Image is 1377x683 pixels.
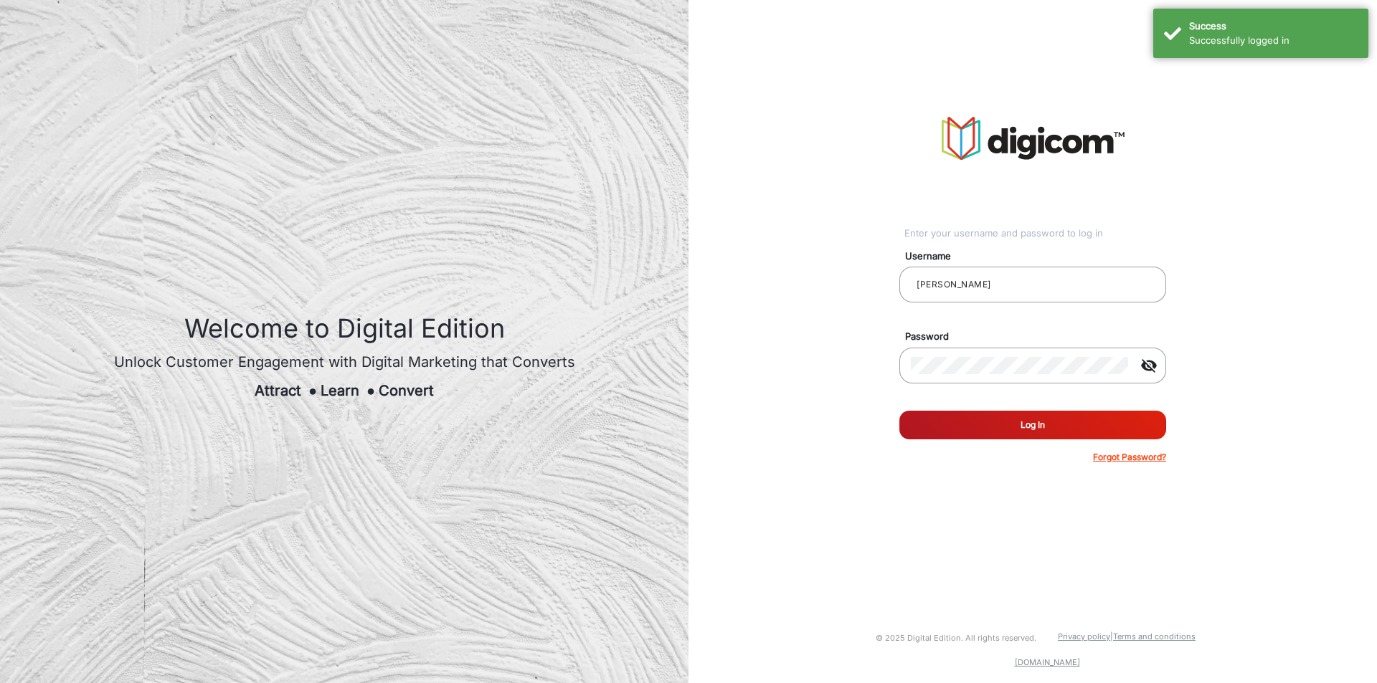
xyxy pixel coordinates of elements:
img: vmg-logo [942,117,1125,160]
h1: Welcome to Digital Edition [114,313,575,344]
span: ● [366,382,375,399]
div: Successfully logged in [1189,34,1358,48]
div: Success [1189,19,1358,34]
p: Forgot Password? [1093,451,1166,464]
mat-label: Username [894,249,1183,264]
button: Log In [899,411,1166,439]
div: Unlock Customer Engagement with Digital Marketing that Converts [114,351,575,373]
div: Enter your username and password to log in [904,226,1166,241]
input: Your username [911,276,1155,293]
mat-icon: visibility_off [1132,357,1166,374]
small: © 2025 Digital Edition. All rights reserved. [876,633,1036,643]
mat-label: Password [894,330,1183,344]
a: | [1110,631,1113,641]
a: Terms and conditions [1113,631,1196,641]
div: Attract Learn Convert [114,380,575,401]
a: Privacy policy [1058,631,1110,641]
span: ● [308,382,317,399]
a: [DOMAIN_NAME] [1015,657,1080,667]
